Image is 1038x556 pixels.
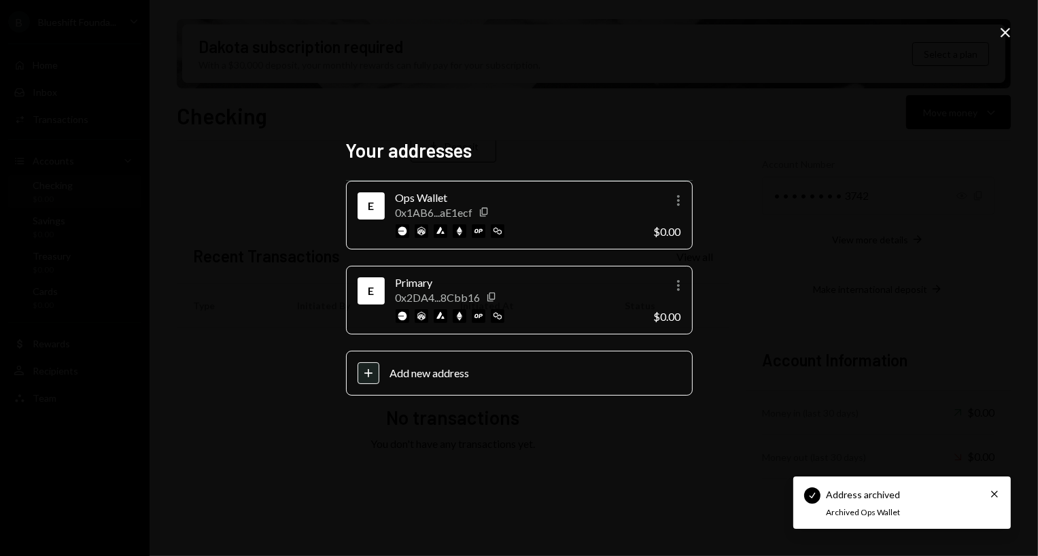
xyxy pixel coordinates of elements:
div: Ethereum [360,195,382,217]
button: Add new address [346,351,693,396]
div: Ethereum [360,280,382,302]
div: $0.00 [654,225,681,238]
img: avalanche-mainnet [434,309,447,323]
div: Archived Ops Wallet [826,507,970,519]
div: 0x2DA4...8Cbb16 [396,291,481,304]
img: optimism-mainnet [472,224,485,238]
h2: Your addresses [346,137,693,164]
div: Add new address [390,366,681,379]
img: base-mainnet [396,224,409,238]
div: Primary [396,275,643,291]
img: arbitrum-mainnet [415,309,428,323]
div: Ops Wallet [396,190,643,206]
div: Address archived [826,487,900,502]
img: ethereum-mainnet [453,309,466,323]
img: polygon-mainnet [491,224,504,238]
img: optimism-mainnet [472,309,485,323]
img: ethereum-mainnet [453,224,466,238]
img: polygon-mainnet [491,309,504,323]
img: avalanche-mainnet [434,224,447,238]
img: base-mainnet [396,309,409,323]
div: $0.00 [654,310,681,323]
div: 0x1AB6...aE1ecf [396,206,473,219]
img: arbitrum-mainnet [415,224,428,238]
